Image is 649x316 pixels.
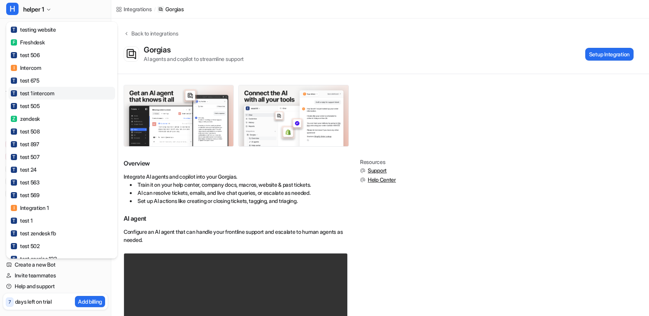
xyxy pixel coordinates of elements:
div: test 569 [11,191,39,199]
span: I [11,65,17,71]
span: T [11,78,17,84]
div: test 505 [11,102,40,110]
div: test zendesk fb [11,229,56,237]
span: T [11,154,17,160]
span: helper 1 [23,4,44,15]
div: test 507 [11,153,40,161]
div: test gorgias 123 [11,255,57,263]
span: I [11,205,17,211]
div: Integration 1 [11,204,48,212]
div: zendesk [11,115,40,123]
span: Z [11,116,17,122]
span: T [11,52,17,58]
span: T [11,90,17,96]
span: T [11,230,17,237]
span: T [11,167,17,173]
span: T [11,218,17,224]
div: test 675 [11,76,39,84]
span: T [11,27,17,33]
span: T [11,103,17,109]
span: T [11,192,17,198]
div: test 563 [11,178,40,186]
span: T [11,256,17,262]
div: testing website [11,25,56,34]
div: test 502 [11,242,40,250]
div: test 508 [11,127,40,135]
div: Freshdesk [11,38,44,46]
div: test 506 [11,51,40,59]
span: T [11,141,17,147]
div: test 1 [11,216,32,225]
span: T [11,179,17,186]
span: T [11,128,17,135]
div: test 897 [11,140,39,148]
span: T [11,243,17,249]
span: H [6,3,19,15]
div: test 1 intercom [11,89,54,97]
div: Intercom [11,64,41,72]
div: test 24 [11,166,37,174]
div: Hhelper 1 [6,22,117,259]
span: F [11,39,17,46]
